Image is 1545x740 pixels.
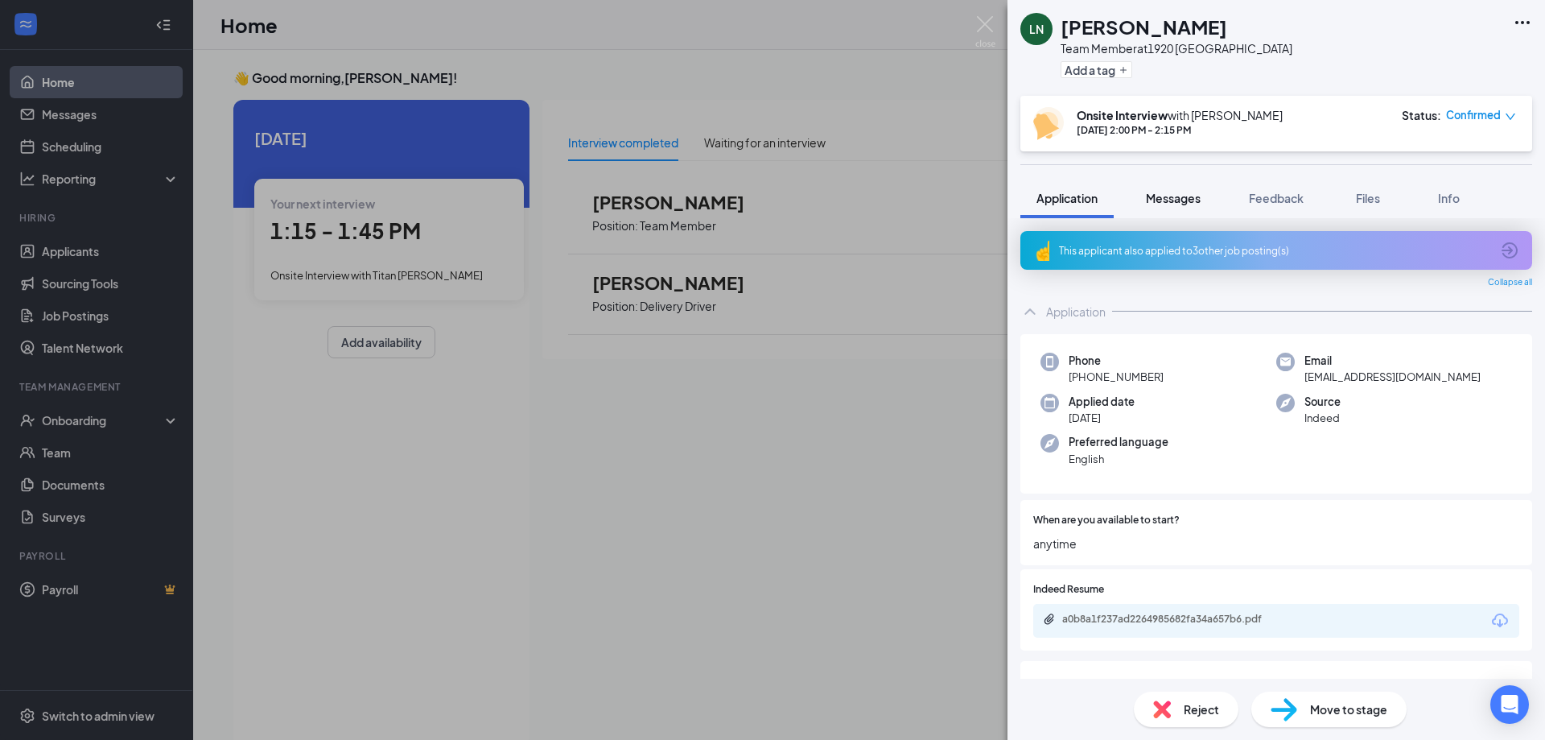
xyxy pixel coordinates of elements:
[1488,276,1532,289] span: Collapse all
[1033,674,1519,692] span: Are you at least 16 years of age?
[1184,701,1219,718] span: Reject
[1119,65,1128,75] svg: Plus
[1029,21,1044,37] div: LN
[1033,535,1519,552] span: anytime
[1500,241,1519,260] svg: ArrowCircle
[1077,107,1283,123] div: with [PERSON_NAME]
[1061,13,1227,40] h1: [PERSON_NAME]
[1446,107,1501,123] span: Confirmed
[1402,107,1441,123] div: Status :
[1490,611,1510,630] svg: Download
[1059,244,1490,258] div: This applicant also applied to 3 other job posting(s)
[1020,302,1040,321] svg: ChevronUp
[1249,191,1304,205] span: Feedback
[1069,451,1168,467] span: English
[1036,191,1098,205] span: Application
[1304,369,1481,385] span: [EMAIL_ADDRESS][DOMAIN_NAME]
[1033,513,1180,528] span: When are you available to start?
[1077,123,1283,137] div: [DATE] 2:00 PM - 2:15 PM
[1069,394,1135,410] span: Applied date
[1146,191,1201,205] span: Messages
[1505,111,1516,122] span: down
[1061,40,1292,56] div: Team Member at 1920 [GEOGRAPHIC_DATA]
[1033,582,1104,597] span: Indeed Resume
[1310,701,1387,718] span: Move to stage
[1304,353,1481,369] span: Email
[1356,191,1380,205] span: Files
[1490,685,1529,724] div: Open Intercom Messenger
[1043,613,1056,626] svg: Paperclip
[1043,613,1304,628] a: Paperclipa0b8a1f237ad2264985682fa34a657b6.pdf
[1069,410,1135,426] span: [DATE]
[1046,304,1106,320] div: Application
[1304,394,1341,410] span: Source
[1069,353,1164,369] span: Phone
[1304,410,1341,426] span: Indeed
[1062,613,1287,626] div: a0b8a1f237ad2264985682fa34a657b6.pdf
[1069,369,1164,385] span: [PHONE_NUMBER]
[1069,434,1168,450] span: Preferred language
[1438,191,1460,205] span: Info
[1077,108,1168,122] b: Onsite Interview
[1061,61,1132,78] button: PlusAdd a tag
[1513,13,1532,32] svg: Ellipses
